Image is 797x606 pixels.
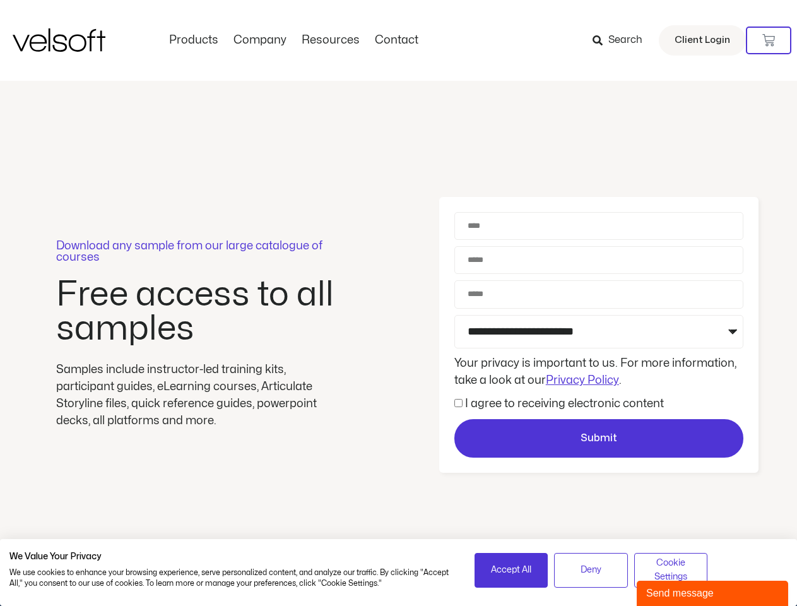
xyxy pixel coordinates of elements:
[9,551,456,562] h2: We Value Your Privacy
[451,355,747,389] div: Your privacy is important to us. For more information, take a look at our .
[367,33,426,47] a: ContactMenu Toggle
[554,553,628,588] button: Deny all cookies
[581,563,601,577] span: Deny
[56,278,340,346] h2: Free access to all samples
[637,578,791,606] iframe: chat widget
[162,33,426,47] nav: Menu
[226,33,294,47] a: CompanyMenu Toggle
[675,32,730,49] span: Client Login
[465,398,664,409] label: I agree to receiving electronic content
[634,553,708,588] button: Adjust cookie preferences
[475,553,548,588] button: Accept all cookies
[56,241,340,263] p: Download any sample from our large catalogue of courses
[162,33,226,47] a: ProductsMenu Toggle
[13,28,105,52] img: Velsoft Training Materials
[56,361,340,429] div: Samples include instructor-led training kits, participant guides, eLearning courses, Articulate S...
[9,567,456,589] p: We use cookies to enhance your browsing experience, serve personalized content, and analyze our t...
[593,30,651,51] a: Search
[608,32,642,49] span: Search
[581,431,617,447] span: Submit
[659,25,746,56] a: Client Login
[294,33,367,47] a: ResourcesMenu Toggle
[642,556,700,585] span: Cookie Settings
[546,375,619,386] a: Privacy Policy
[491,563,531,577] span: Accept All
[454,419,743,458] button: Submit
